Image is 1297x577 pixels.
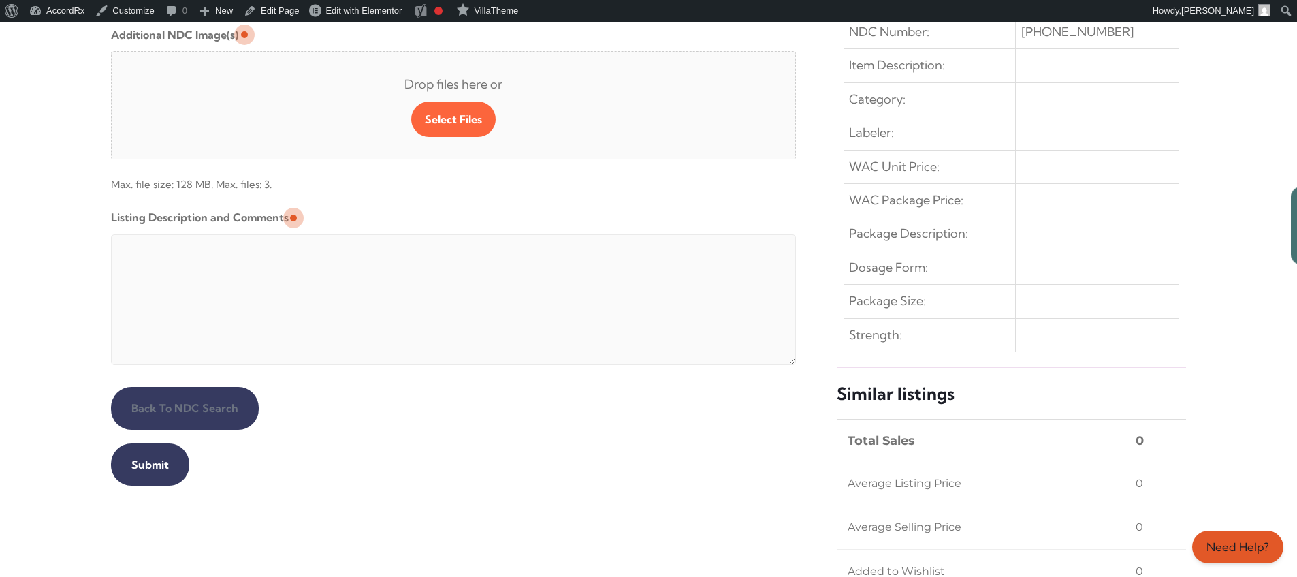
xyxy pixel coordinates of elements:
[849,156,940,178] span: WAC Unit Price:
[1181,5,1254,16] span: [PERSON_NAME]
[837,383,1186,405] h5: Similar listings
[848,473,961,495] span: Average Listing Price
[1021,21,1134,43] span: [PHONE_NUMBER]
[1136,430,1144,452] span: 0
[849,89,906,110] span: Category:
[849,290,926,312] span: Package Size:
[849,223,968,245] span: Package Description:
[111,24,238,46] label: Additional NDC Image(s)
[1192,531,1283,563] a: Need Help?
[111,206,289,228] label: Listing Description and Comments
[111,165,797,196] span: Max. file size: 128 MB, Max. files: 3.
[133,74,774,95] span: Drop files here or
[1136,516,1143,538] span: 0
[848,430,915,452] span: Total Sales
[848,516,961,538] span: Average Selling Price
[849,122,894,144] span: Labeler:
[849,54,945,76] span: Item Description:
[1136,473,1143,495] span: 0
[434,7,443,15] div: Focus keyphrase not set
[325,5,402,16] span: Edit with Elementor
[111,443,189,486] input: Submit
[111,387,259,429] input: Back to NDC Search
[849,21,929,43] span: NDC Number:
[849,257,928,279] span: Dosage Form:
[411,102,496,137] button: select files, additional ndc image(s)
[849,324,902,346] span: Strength:
[849,189,963,211] span: WAC Package Price:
